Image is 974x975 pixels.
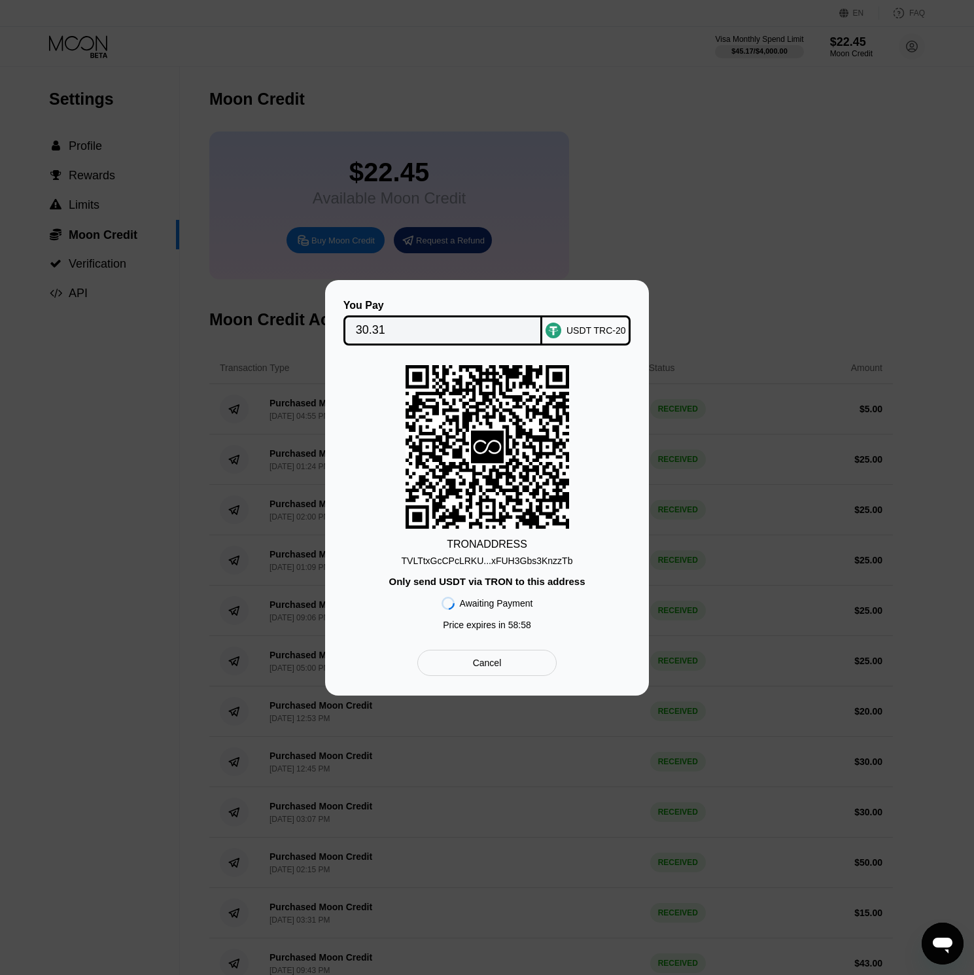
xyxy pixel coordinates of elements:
div: You PayUSDT TRC-20 [345,300,629,346]
div: TVLTtxGcCPcLRKU...xFUH3Gbs3KnzzTb [402,556,573,566]
div: You Pay [343,300,543,311]
div: TRON ADDRESS [447,539,527,550]
iframe: Button to launch messaging window [922,923,964,965]
div: Only send USDT via TRON to this address [389,576,585,587]
div: Cancel [417,650,557,676]
div: Cancel [473,657,502,669]
div: USDT TRC-20 [566,325,626,336]
div: Price expires in [443,620,531,630]
div: TVLTtxGcCPcLRKU...xFUH3Gbs3KnzzTb [402,550,573,566]
span: 58 : 58 [508,620,531,630]
div: Awaiting Payment [460,598,533,609]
